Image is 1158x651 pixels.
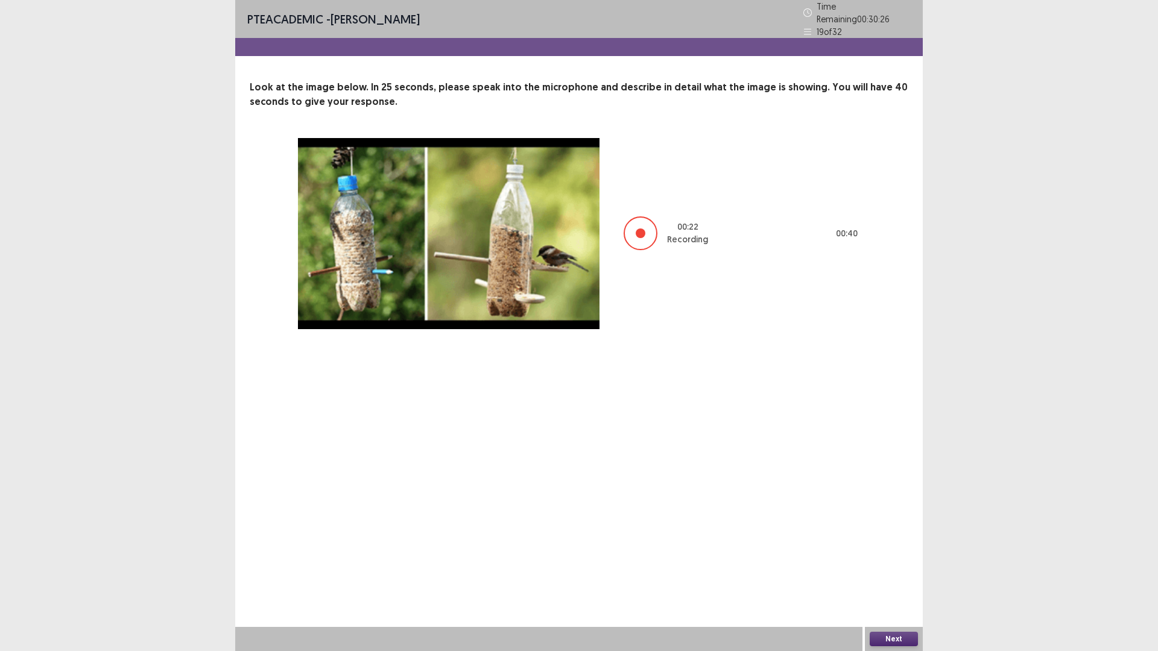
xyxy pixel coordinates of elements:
p: 00 : 40 [836,227,858,240]
p: 19 of 32 [817,25,842,38]
span: PTE academic [247,11,323,27]
p: 00 : 22 [677,221,698,233]
p: Recording [667,233,708,246]
p: Look at the image below. In 25 seconds, please speak into the microphone and describe in detail w... [250,80,908,109]
p: - [PERSON_NAME] [247,10,420,28]
img: image-description [298,138,600,329]
button: Next [870,632,918,646]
